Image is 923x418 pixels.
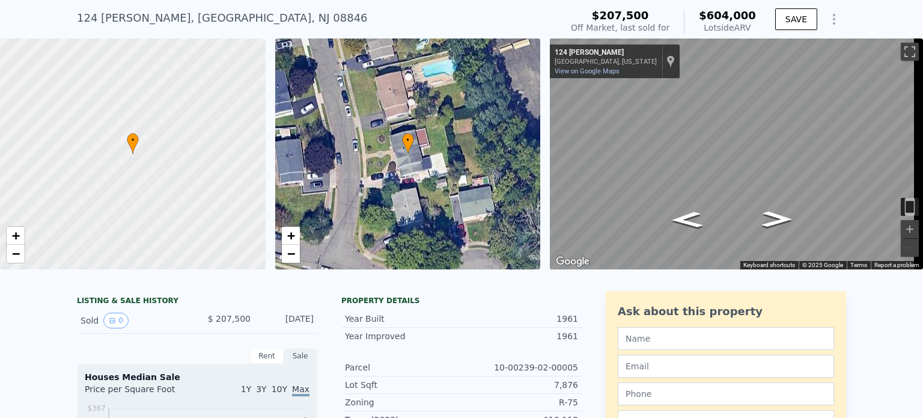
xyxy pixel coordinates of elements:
[618,383,834,405] input: Phone
[699,9,756,22] span: $604,000
[901,198,919,216] button: Toggle motion tracking
[901,43,919,61] button: Toggle fullscreen view
[592,9,649,22] span: $207,500
[282,245,300,263] a: Zoom out
[666,55,675,68] a: Show location on map
[85,383,197,402] div: Price per Square Foot
[461,379,578,391] div: 7,876
[127,133,139,154] div: •
[850,262,867,268] a: Terms
[802,262,843,268] span: © 2025 Google
[775,8,817,30] button: SAVE
[461,330,578,342] div: 1961
[553,254,592,269] a: Open this area in Google Maps (opens a new window)
[7,227,25,245] a: Zoom in
[77,10,368,26] div: 124 [PERSON_NAME] , [GEOGRAPHIC_DATA] , NJ 08846
[618,355,834,378] input: Email
[402,135,414,146] span: •
[87,404,106,413] tspan: $367
[345,330,461,342] div: Year Improved
[461,313,578,325] div: 1961
[901,220,919,238] button: Zoom in
[555,48,657,58] div: 124 [PERSON_NAME]
[874,262,919,268] a: Report a problem
[749,207,805,231] path: Go South, Cindy Ct
[260,313,314,328] div: [DATE]
[345,361,461,373] div: Parcel
[77,296,317,308] div: LISTING & SALE HISTORY
[550,38,923,269] div: Street View
[85,371,309,383] div: Houses Median Sale
[12,246,20,261] span: −
[550,38,923,269] div: Map
[618,303,834,320] div: Ask about this property
[292,384,309,396] span: Max
[208,314,251,324] span: $ 207,500
[743,261,795,269] button: Keyboard shortcuts
[571,22,669,34] div: Off Market, last sold for
[341,296,582,306] div: Property details
[81,313,187,328] div: Sold
[284,348,317,364] div: Sale
[461,396,578,408] div: R-75
[256,384,266,394] span: 3Y
[345,313,461,325] div: Year Built
[282,227,300,245] a: Zoom in
[12,228,20,243] span: +
[461,361,578,373] div: 10-00239-02-00005
[241,384,251,394] span: 1Y
[618,327,834,350] input: Name
[103,313,129,328] button: View historical data
[7,245,25,263] a: Zoom out
[287,228,294,243] span: +
[345,379,461,391] div: Lot Sqft
[553,254,592,269] img: Google
[272,384,287,394] span: 10Y
[901,239,919,257] button: Zoom out
[345,396,461,408] div: Zoning
[555,67,620,75] a: View on Google Maps
[287,246,294,261] span: −
[699,22,756,34] div: Lotside ARV
[127,135,139,146] span: •
[657,208,716,232] path: Go North, Cindy Ct
[250,348,284,364] div: Rent
[822,7,846,31] button: Show Options
[555,58,657,66] div: [GEOGRAPHIC_DATA], [US_STATE]
[402,133,414,154] div: •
